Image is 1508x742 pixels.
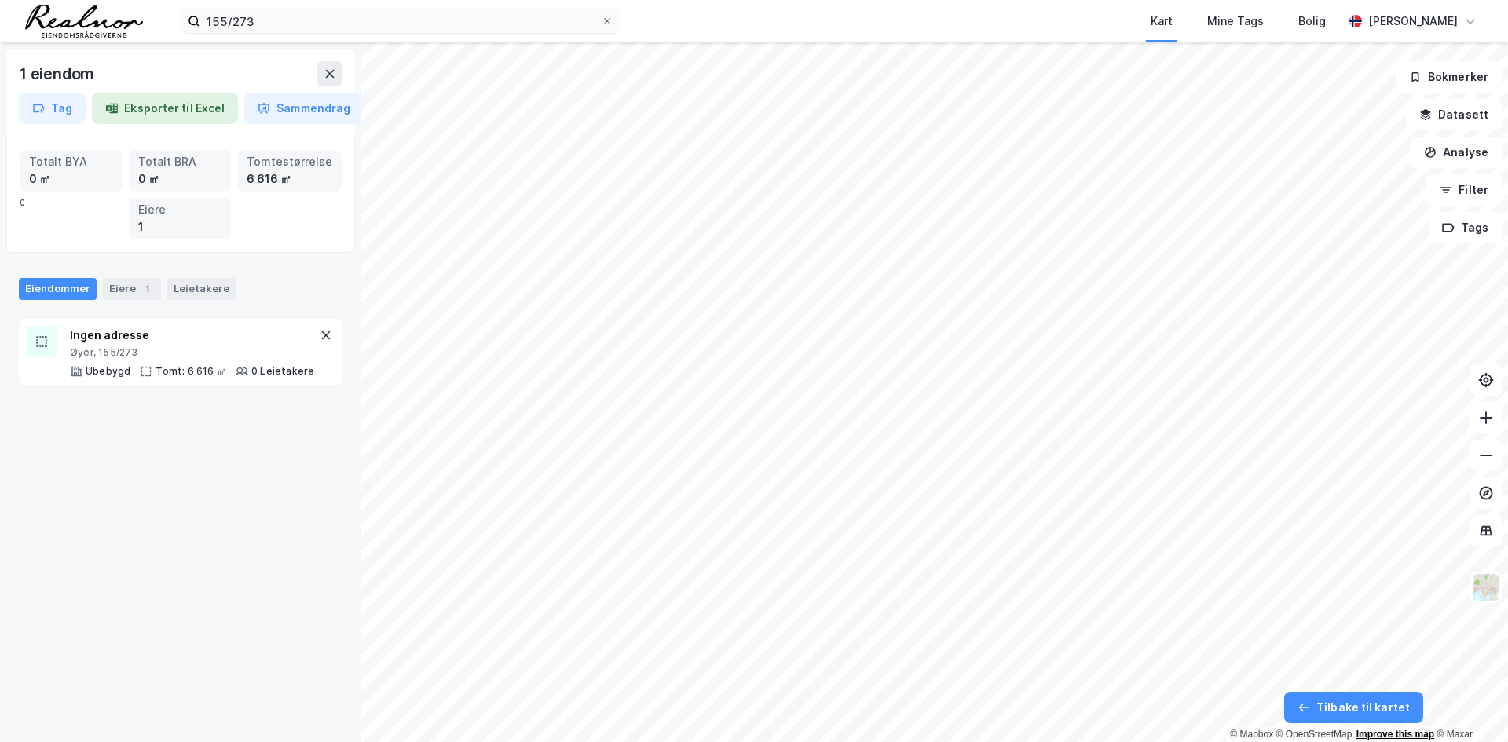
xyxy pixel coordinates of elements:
[138,201,222,218] div: Eiere
[1368,12,1458,31] div: [PERSON_NAME]
[156,365,226,378] div: Tomt: 6 616 ㎡
[19,93,86,124] button: Tag
[1396,61,1502,93] button: Bokmerker
[70,326,314,345] div: Ingen adresse
[167,278,236,300] div: Leietakere
[138,170,222,188] div: 0 ㎡
[200,9,601,33] input: Søk på adresse, matrikkel, gårdeiere, leietakere eller personer
[92,93,238,124] button: Eksporter til Excel
[1411,137,1502,168] button: Analyse
[19,278,97,300] div: Eiendommer
[138,153,222,170] div: Totalt BRA
[1471,572,1501,602] img: Z
[19,61,97,86] div: 1 eiendom
[244,93,364,124] button: Sammendrag
[29,153,113,170] div: Totalt BYA
[1356,729,1434,740] a: Improve this map
[103,278,161,300] div: Eiere
[1298,12,1326,31] div: Bolig
[1426,174,1502,206] button: Filter
[1406,99,1502,130] button: Datasett
[138,218,222,236] div: 1
[251,365,314,378] div: 0 Leietakere
[20,150,342,239] div: 0
[29,170,113,188] div: 0 ㎡
[1230,729,1273,740] a: Mapbox
[1429,667,1508,742] iframe: Chat Widget
[1429,667,1508,742] div: Kontrollprogram for chat
[1284,692,1423,723] button: Tilbake til kartet
[1276,729,1352,740] a: OpenStreetMap
[247,170,332,188] div: 6 616 ㎡
[1207,12,1264,31] div: Mine Tags
[139,281,155,297] div: 1
[1151,12,1173,31] div: Kart
[70,346,314,359] div: Øyer, 155/273
[247,153,332,170] div: Tomtestørrelse
[86,365,130,378] div: Ubebygd
[25,5,143,38] img: realnor-logo.934646d98de889bb5806.png
[1429,212,1502,243] button: Tags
